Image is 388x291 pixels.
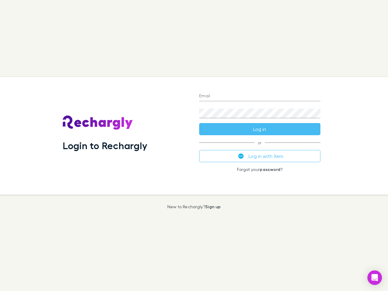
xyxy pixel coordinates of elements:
div: Open Intercom Messenger [367,270,382,285]
h1: Login to Rechargly [63,140,147,151]
a: password [260,167,280,172]
a: Sign up [205,204,221,209]
p: New to Rechargly? [167,204,221,209]
button: Log in [199,123,320,135]
button: Log in with Xero [199,150,320,162]
span: or [199,142,320,143]
img: Rechargly's Logo [63,115,133,130]
img: Xero's logo [238,153,244,159]
p: Forgot your ? [199,167,320,172]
